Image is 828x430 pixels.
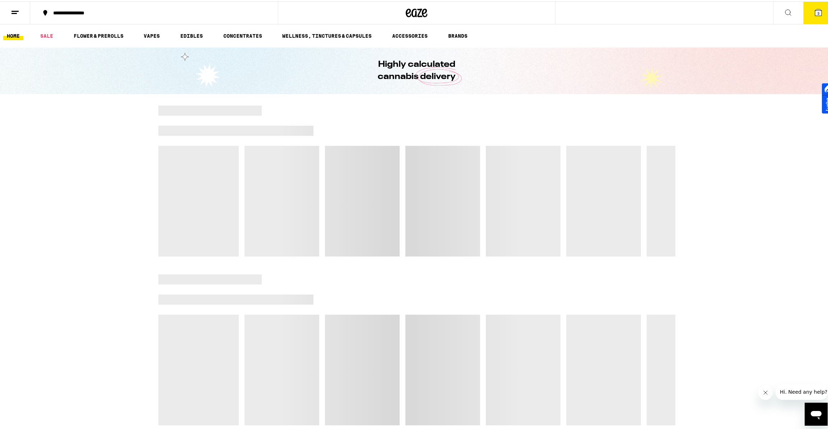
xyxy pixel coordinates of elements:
a: ACCESSORIES [389,30,431,39]
a: HOME [3,30,23,39]
iframe: Message from company [776,383,828,398]
a: CONCENTRATES [220,30,266,39]
span: 3 [817,10,819,14]
iframe: Button to launch messaging window [805,401,828,424]
a: VAPES [140,30,163,39]
a: SALE [37,30,57,39]
a: FLOWER & PREROLLS [70,30,127,39]
h1: Highly calculated cannabis delivery [358,57,476,82]
iframe: Close message [758,384,773,398]
a: WELLNESS, TINCTURES & CAPSULES [279,30,375,39]
a: EDIBLES [177,30,206,39]
a: BRANDS [445,30,471,39]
